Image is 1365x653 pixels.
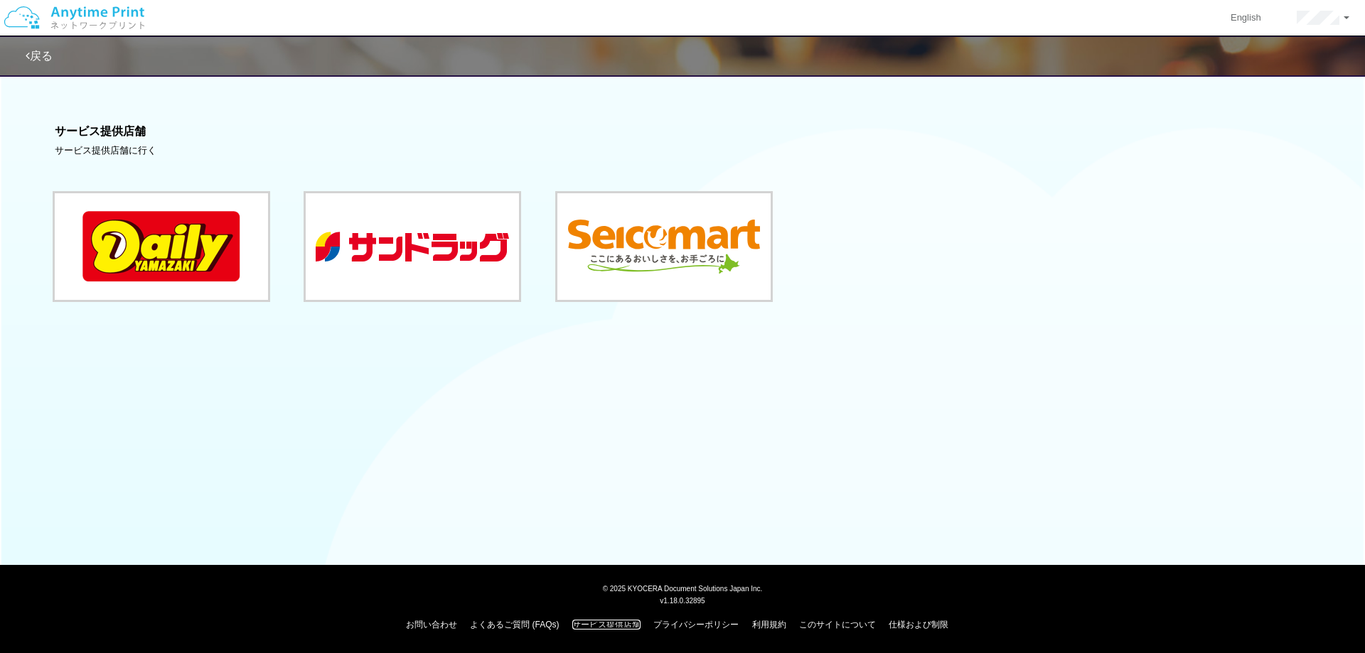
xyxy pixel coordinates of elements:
a: お問い合わせ [406,620,457,630]
a: このサイトについて [799,620,876,630]
a: 利用規約 [752,620,786,630]
a: 仕様および制限 [889,620,948,630]
a: よくあるご質問 (FAQs) [470,620,559,630]
h3: サービス提供店舗 [55,125,1310,138]
a: サービス提供店舗 [572,620,641,630]
span: v1.18.0.32895 [660,596,705,605]
div: サービス提供店舗に行く [55,144,1310,158]
a: 戻る [26,50,53,62]
span: © 2025 KYOCERA Document Solutions Japan Inc. [603,583,763,593]
a: プライバシーポリシー [653,620,739,630]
